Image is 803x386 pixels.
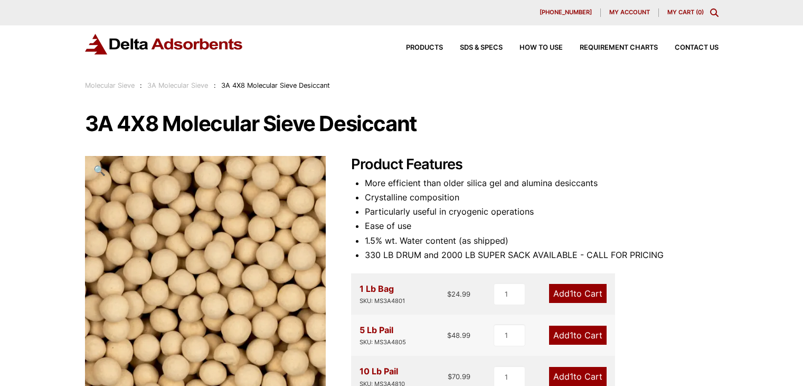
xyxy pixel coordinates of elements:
a: My Cart (0) [667,8,704,16]
span: : [214,81,216,89]
li: Crystalline composition [365,190,719,205]
a: SDS & SPECS [443,44,503,51]
a: Products [389,44,443,51]
span: Requirement Charts [580,44,658,51]
span: 🔍 [93,164,106,176]
li: Ease of use [365,219,719,233]
li: 1.5% wt. Water content (as shipped) [365,234,719,248]
bdi: 24.99 [447,290,470,298]
a: How to Use [503,44,563,51]
img: Delta Adsorbents [85,34,243,54]
a: Requirement Charts [563,44,658,51]
li: 330 LB DRUM and 2000 LB SUPER SACK AVAILABLE - CALL FOR PRICING [365,248,719,262]
span: $ [447,290,451,298]
span: 0 [698,8,702,16]
div: Toggle Modal Content [710,8,719,17]
span: : [140,81,142,89]
div: SKU: MS3A4805 [360,337,406,347]
li: Particularly useful in cryogenic operations [365,205,719,219]
li: More efficient than older silica gel and alumina desiccants [365,176,719,190]
h1: 3A 4X8 Molecular Sieve Desiccant [85,113,719,135]
a: Add1to Cart [549,284,607,303]
a: Molecular Sieve [85,81,135,89]
a: Add1to Cart [549,367,607,386]
div: SKU: MS3A4801 [360,296,405,306]
span: 3A 4X8 Molecular Sieve Desiccant [221,81,330,89]
span: 1 [570,288,573,299]
span: How to Use [519,44,563,51]
a: Contact Us [658,44,719,51]
a: My account [601,8,659,17]
span: 1 [570,330,573,341]
div: 5 Lb Pail [360,323,406,347]
bdi: 48.99 [447,331,470,339]
div: 1 Lb Bag [360,282,405,306]
a: View full-screen image gallery [85,156,114,185]
bdi: 70.99 [448,372,470,381]
span: Products [406,44,443,51]
span: $ [447,331,451,339]
span: My account [609,10,650,15]
span: $ [448,372,452,381]
a: Add1to Cart [549,326,607,345]
h2: Product Features [351,156,719,173]
a: 3A Molecular Sieve [147,81,208,89]
span: SDS & SPECS [460,44,503,51]
span: [PHONE_NUMBER] [540,10,592,15]
a: [PHONE_NUMBER] [531,8,601,17]
span: Contact Us [675,44,719,51]
span: 1 [570,371,573,382]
